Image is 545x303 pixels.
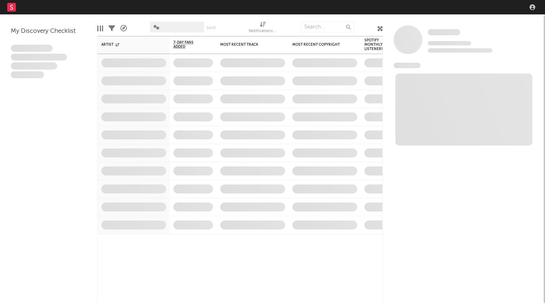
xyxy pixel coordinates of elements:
[11,62,57,70] span: Praesent ac interdum
[249,27,278,36] div: Notifications (Artist)
[11,54,67,61] span: Integer aliquet in purus et
[249,18,278,39] div: Notifications (Artist)
[108,18,115,39] div: Filters
[11,45,53,52] span: Lorem ipsum dolor
[300,22,354,32] input: Search...
[207,26,216,30] button: Save
[428,41,471,45] span: Tracking Since: [DATE]
[11,27,87,36] div: My Discovery Checklist
[11,71,44,79] span: Aliquam viverra
[101,43,155,47] div: Artist
[428,48,492,53] span: 0 fans last week
[120,18,127,39] div: A&R Pipeline
[428,29,460,35] span: Some Artist
[428,29,460,36] a: Some Artist
[173,40,202,49] span: 7-Day Fans Added
[364,38,390,51] div: Spotify Monthly Listeners
[97,18,103,39] div: Edit Columns
[292,43,346,47] div: Most Recent Copyright
[220,43,274,47] div: Most Recent Track
[394,63,421,68] span: News Feed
